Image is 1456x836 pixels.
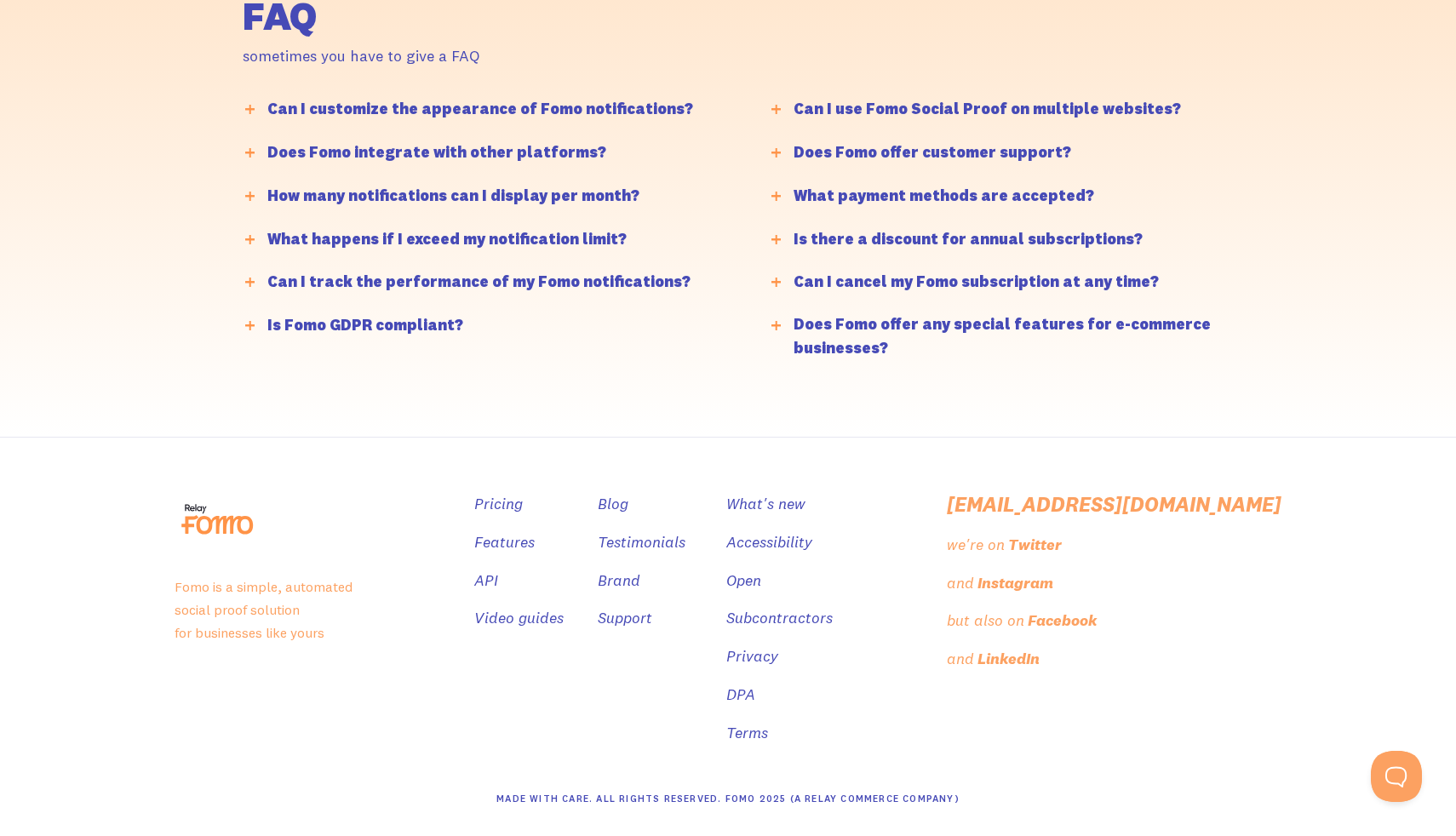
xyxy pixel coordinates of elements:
[267,227,627,252] div: What happens if I exceed my notification limit?
[1008,533,1065,558] a: Twitter
[726,644,778,669] a: Privacy
[726,606,833,631] a: Subcontractors
[243,44,958,69] div: sometimes you have to give a FAQ
[474,606,564,631] a: Video guides
[267,97,693,122] div: Can I customize the appearance of Fomo notifications?
[726,492,805,517] a: What's new
[496,787,960,811] div: Made With Care. All Rights Reserved. Fomo 2025 (A Relay Commerce Company)
[267,270,691,295] div: Can I track the performance of my Fomo notifications?
[977,571,1053,596] div: Instagram
[267,184,639,209] div: How many notifications can I display per month?
[947,609,1024,633] div: but also on
[474,530,535,555] a: Features
[474,569,498,593] a: API
[1028,609,1100,633] a: Facebook
[726,683,755,707] a: DPA
[726,530,812,555] a: Accessibility
[726,569,761,593] a: Open
[794,140,1071,165] div: Does Fomo offer customer support?
[794,97,1181,122] div: Can I use Fomo Social Proof on multiple websites?
[947,492,1281,517] a: [EMAIL_ADDRESS][DOMAIN_NAME]
[598,530,685,555] a: Testimonials
[1008,533,1062,558] div: Twitter
[977,647,1040,672] div: LinkedIn
[947,571,974,596] div: and
[1371,751,1422,802] iframe: Toggle Customer Support
[947,647,974,672] div: and
[794,227,1143,252] div: Is there a discount for annual subscriptions?
[726,721,768,746] a: Terms
[598,606,652,631] a: Support
[977,571,1057,596] a: Instagram
[947,533,1005,558] div: we're on
[794,184,1094,209] div: What payment methods are accepted?
[267,313,463,338] div: Is Fomo GDPR compliant?
[598,492,628,517] a: Blog
[175,575,440,644] p: Fomo is a simple, automated social proof solution for businesses like yours
[598,569,640,593] a: Brand
[1028,609,1097,633] div: Facebook
[977,647,1043,672] a: LinkedIn
[267,140,606,165] div: Does Fomo integrate with other platforms?
[794,270,1159,295] div: Can I cancel my Fomo subscription at any time?
[474,492,523,517] a: Pricing
[794,312,1261,362] div: Does Fomo offer any special features for e-commerce businesses?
